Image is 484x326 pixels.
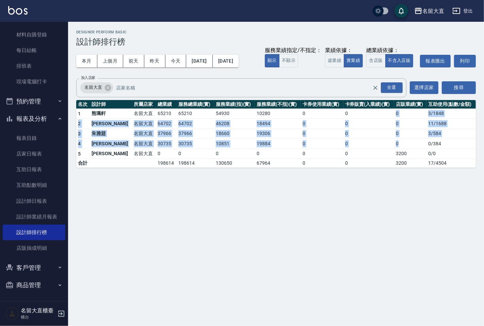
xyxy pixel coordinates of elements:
[21,307,55,314] h5: 名留大直櫃臺
[177,100,214,109] th: 服務總業績(實)
[80,84,106,91] span: 名留大直
[177,109,214,119] td: 65210
[214,129,255,139] td: 18660
[81,75,95,80] label: 加入店家
[380,81,404,94] button: Open
[78,141,81,146] span: 4
[78,121,81,126] span: 2
[344,54,363,67] button: 實業績
[214,159,255,168] td: 130650
[90,149,132,159] td: [PERSON_NAME]
[78,151,81,157] span: 5
[301,119,343,129] td: 0
[265,54,279,67] button: 顯示
[186,55,212,67] button: [DATE]
[426,100,476,109] th: 互助使用(點數/金額)
[385,54,414,67] button: 不含入店販
[97,55,123,67] button: 上個月
[255,100,301,109] th: 服務業績(不指)(實)
[90,119,132,129] td: [PERSON_NAME]
[156,129,177,139] td: 37966
[156,139,177,149] td: 30735
[343,149,394,159] td: 0
[177,129,214,139] td: 37966
[301,159,343,168] td: 0
[426,109,476,119] td: 3 / 1848
[420,55,451,67] button: 報表匯出
[21,314,55,320] p: 櫃台
[394,119,426,129] td: 0
[301,109,343,119] td: 0
[156,149,177,159] td: 0
[343,100,394,109] th: 卡券販賣(入業績)(實)
[78,111,81,116] span: 1
[394,139,426,149] td: 0
[132,109,156,119] td: 名留大直
[255,119,301,129] td: 18494
[214,109,255,119] td: 54930
[426,159,476,168] td: 17 / 4504
[76,159,90,168] td: 合計
[3,58,65,74] a: 排班表
[426,149,476,159] td: 0 / 0
[442,81,476,94] button: 搜尋
[325,47,363,54] div: 業績依據：
[3,276,65,294] button: 商品管理
[394,4,408,18] button: save
[78,131,81,136] span: 3
[3,193,65,209] a: 設計師日報表
[3,93,65,110] button: 預約管理
[3,43,65,58] a: 每日結帳
[255,139,301,149] td: 19884
[3,209,65,225] a: 設計師業績月報表
[394,129,426,139] td: 0
[90,109,132,119] td: 熊珮軒
[8,6,28,15] img: Logo
[325,54,344,67] button: 虛業績
[301,149,343,159] td: 0
[394,100,426,109] th: 店販業績(實)
[394,109,426,119] td: 0
[76,37,476,47] h3: 設計師排行榜
[214,149,255,159] td: 0
[301,129,343,139] td: 0
[426,139,476,149] td: 0 / 384
[301,100,343,109] th: 卡券使用業績(實)
[5,307,19,321] img: Person
[132,139,156,149] td: 名留大直
[394,159,426,168] td: 3200
[3,110,65,128] button: 報表及分析
[214,119,255,129] td: 46208
[156,109,177,119] td: 65210
[255,109,301,119] td: 10280
[90,129,132,139] td: 朱雅莛
[301,139,343,149] td: 0
[3,225,65,240] a: 設計師排行榜
[343,139,394,149] td: 0
[156,159,177,168] td: 198614
[381,82,403,93] div: 全選
[371,83,380,93] button: Clear
[214,139,255,149] td: 10851
[80,82,113,93] div: 名留大直
[394,149,426,159] td: 3200
[3,27,65,43] a: 材料自購登錄
[3,146,65,162] a: 店家日報表
[366,47,417,54] div: 總業績依據：
[177,119,214,129] td: 64702
[426,129,476,139] td: 3 / 584
[3,259,65,277] button: 客戶管理
[279,54,298,67] button: 不顯示
[265,47,322,54] div: 服務業績指定/不指定：
[3,162,65,177] a: 互助日報表
[165,55,187,67] button: 今天
[343,109,394,119] td: 0
[410,81,439,94] button: 選擇店家
[132,149,156,159] td: 名留大直
[114,82,384,94] input: 店家名稱
[132,100,156,109] th: 所屬店家
[255,159,301,168] td: 67964
[76,55,97,67] button: 本月
[132,129,156,139] td: 名留大直
[90,139,132,149] td: [PERSON_NAME]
